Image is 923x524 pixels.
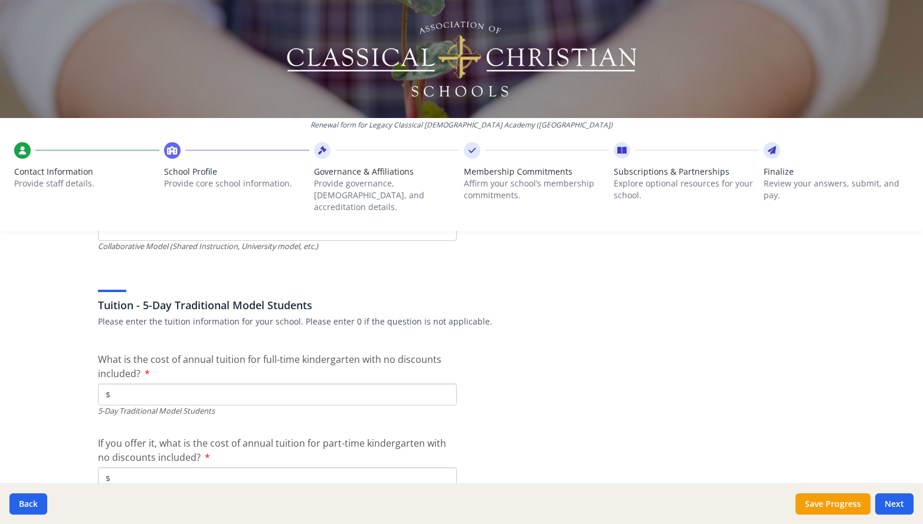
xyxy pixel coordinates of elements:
span: Subscriptions & Partnerships [614,166,759,178]
p: Provide staff details. [14,178,159,189]
span: Contact Information [14,166,159,178]
div: Collaborative Model (Shared Instruction, University model, etc.) [98,241,457,252]
p: Review your answers, submit, and pay. [764,178,909,201]
button: Next [875,493,914,515]
span: Finalize [764,166,909,178]
span: What is the cost of annual tuition for full-time kindergarten with no discounts included? [98,353,441,380]
p: Provide core school information. [164,178,309,189]
p: Please enter the tuition information for your school. Please enter 0 if the question is not appli... [98,316,825,327]
span: Membership Commitments [464,166,609,178]
button: Back [9,493,47,515]
p: Provide governance, [DEMOGRAPHIC_DATA], and accreditation details. [314,178,459,213]
span: Governance & Affiliations [314,166,459,178]
span: School Profile [164,166,309,178]
p: Explore optional resources for your school. [614,178,759,201]
span: If you offer it, what is the cost of annual tuition for part-time kindergarten with no discounts ... [98,437,446,464]
img: Logo [285,18,639,100]
p: Affirm your school’s membership commitments. [464,178,609,201]
button: Save Progress [796,493,870,515]
div: 5-Day Traditional Model Students [98,405,457,417]
h3: Tuition - 5-Day Traditional Model Students [98,297,825,313]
